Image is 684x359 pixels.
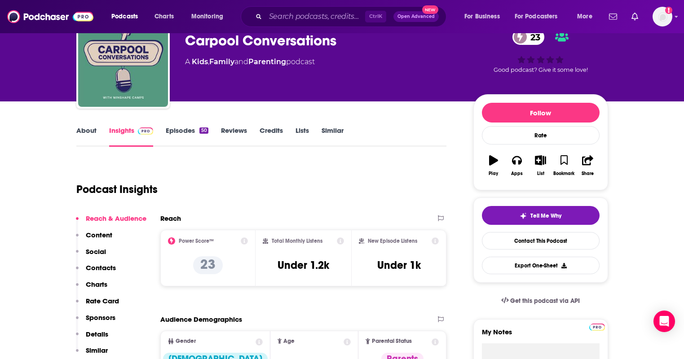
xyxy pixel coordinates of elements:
h3: Under 1k [377,258,421,272]
div: Rate [482,126,600,144]
div: Share [582,171,594,176]
span: New [422,5,438,14]
img: Podchaser - Follow, Share and Rate Podcasts [7,8,93,25]
span: and [234,57,248,66]
button: Show profile menu [653,7,672,26]
div: A podcast [185,57,315,67]
button: Rate Card [76,297,119,313]
button: List [529,149,552,182]
p: Details [86,330,108,338]
div: 50 [199,127,208,134]
a: InsightsPodchaser Pro [109,126,154,147]
p: Similar [86,346,108,355]
a: Lists [296,126,309,147]
button: Bookmark [552,149,576,182]
div: Play [489,171,498,176]
a: Pro website [589,322,605,331]
button: Follow [482,103,600,123]
span: For Podcasters [515,10,558,23]
a: Kids [192,57,208,66]
span: Podcasts [111,10,138,23]
button: open menu [571,9,604,24]
button: open menu [185,9,235,24]
h2: Power Score™ [179,238,214,244]
div: 23Good podcast? Give it some love! [473,23,608,79]
a: Parenting [248,57,286,66]
p: Charts [86,280,107,289]
div: Bookmark [553,171,574,176]
div: List [537,171,544,176]
a: Get this podcast via API [494,290,587,312]
h2: Total Monthly Listens [272,238,322,244]
a: Episodes50 [166,126,208,147]
span: Parental Status [372,338,412,344]
button: Details [76,330,108,346]
a: Contact This Podcast [482,232,600,250]
button: Reach & Audience [76,214,146,231]
span: , [208,57,209,66]
button: Play [482,149,505,182]
h2: Reach [160,214,181,223]
img: User Profile [653,7,672,26]
span: Logged in as BenLaurro [653,7,672,26]
span: Open Advanced [397,14,435,19]
a: 23 [512,29,545,45]
button: open menu [509,9,571,24]
span: For Business [464,10,500,23]
button: Contacts [76,263,116,280]
p: Content [86,231,112,239]
button: Apps [505,149,529,182]
p: Reach & Audience [86,214,146,223]
h2: Audience Demographics [160,315,242,324]
button: Social [76,247,106,264]
span: More [577,10,592,23]
span: Gender [176,338,196,344]
span: Get this podcast via API [510,297,580,305]
button: Content [76,231,112,247]
h1: Podcast Insights [76,183,158,196]
p: Contacts [86,263,116,272]
p: Rate Card [86,297,119,305]
input: Search podcasts, credits, & more... [265,9,365,24]
span: 23 [521,29,545,45]
span: Ctrl K [365,11,386,22]
button: tell me why sparkleTell Me Why [482,206,600,225]
a: Charts [149,9,179,24]
a: Family [209,57,234,66]
a: Credits [260,126,283,147]
h2: New Episode Listens [368,238,417,244]
img: Podchaser Pro [138,127,154,135]
a: Show notifications dropdown [628,9,642,24]
label: My Notes [482,328,600,343]
a: About [76,126,97,147]
p: Social [86,247,106,256]
h3: Under 1.2k [278,258,329,272]
button: open menu [105,9,150,24]
a: Similar [322,126,344,147]
a: Reviews [221,126,247,147]
div: Search podcasts, credits, & more... [249,6,455,27]
span: Monitoring [191,10,223,23]
p: Sponsors [86,313,115,322]
img: Podchaser Pro [589,324,605,331]
button: Charts [76,280,107,297]
a: Show notifications dropdown [605,9,621,24]
button: Sponsors [76,313,115,330]
button: Share [576,149,599,182]
div: Apps [511,171,523,176]
button: open menu [458,9,511,24]
svg: Add a profile image [665,7,672,14]
span: Tell Me Why [530,212,561,219]
img: tell me why sparkle [520,212,527,219]
div: Open Intercom Messenger [653,311,675,332]
span: Good podcast? Give it some love! [494,66,588,73]
p: 23 [193,256,223,274]
span: Age [283,338,295,344]
img: Carpool Conversations [78,17,168,107]
button: Export One-Sheet [482,257,600,274]
span: Charts [154,10,174,23]
button: Open AdvancedNew [393,11,439,22]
